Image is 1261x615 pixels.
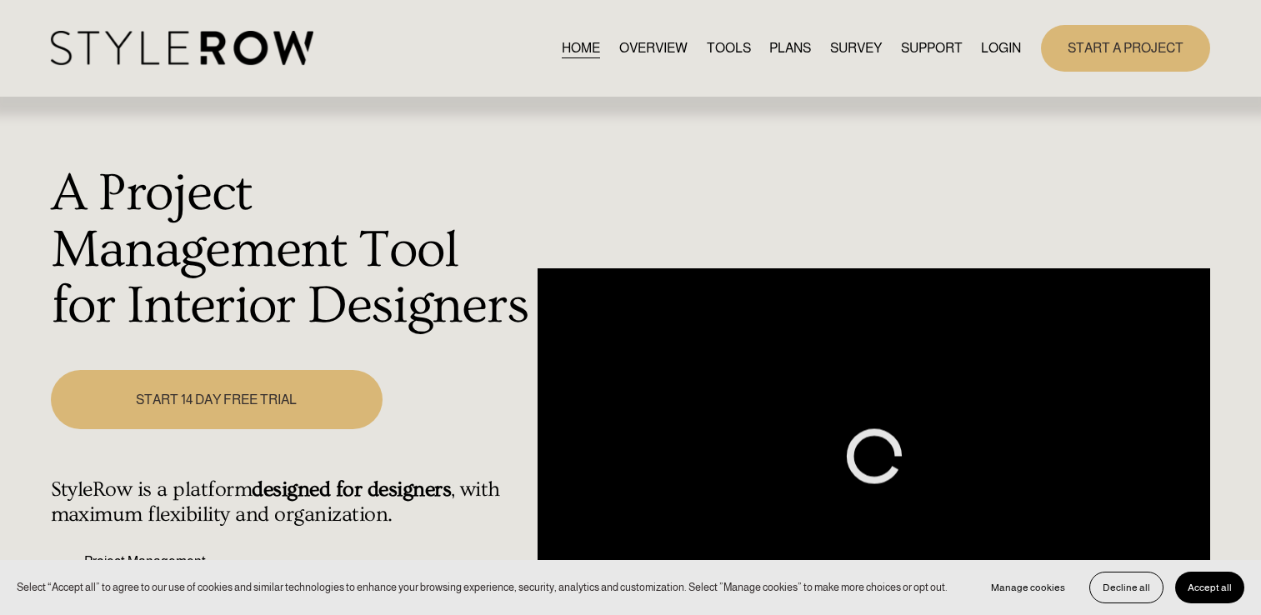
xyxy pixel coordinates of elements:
[1175,572,1244,603] button: Accept all
[51,31,313,65] img: StyleRow
[619,37,688,59] a: OVERVIEW
[901,38,963,58] span: SUPPORT
[901,37,963,59] a: folder dropdown
[978,572,1078,603] button: Manage cookies
[707,37,751,59] a: TOOLS
[51,370,383,429] a: START 14 DAY FREE TRIAL
[830,37,882,59] a: SURVEY
[1103,582,1150,593] span: Decline all
[252,477,451,502] strong: designed for designers
[562,37,600,59] a: HOME
[17,579,948,595] p: Select “Accept all” to agree to our use of cookies and similar technologies to enhance your brows...
[51,166,529,335] h1: A Project Management Tool for Interior Designers
[84,552,529,572] p: Project Management
[1041,25,1210,71] a: START A PROJECT
[991,582,1065,593] span: Manage cookies
[1188,582,1232,593] span: Accept all
[1089,572,1163,603] button: Decline all
[981,37,1021,59] a: LOGIN
[769,37,811,59] a: PLANS
[51,477,529,527] h4: StyleRow is a platform , with maximum flexibility and organization.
